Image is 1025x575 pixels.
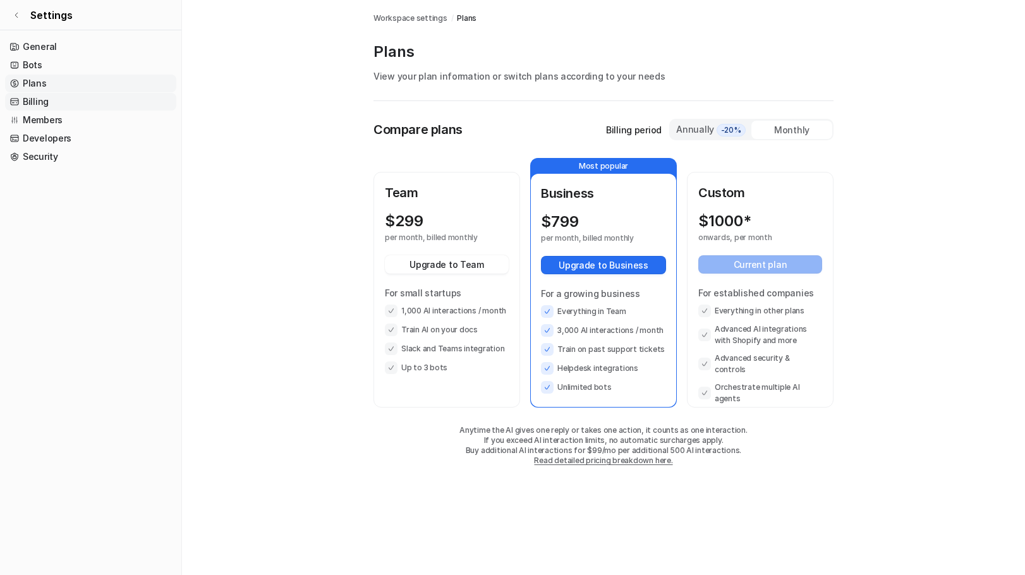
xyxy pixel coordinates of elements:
span: Settings [30,8,73,23]
p: per month, billed monthly [541,233,643,243]
p: $ 799 [541,213,579,231]
a: Billing [5,93,176,111]
button: Upgrade to Business [541,256,666,274]
p: For small startups [385,286,509,300]
p: Team [385,183,509,202]
p: If you exceed AI interaction limits, no automatic surcharges apply. [373,435,834,445]
span: / [451,13,454,24]
li: Train AI on your docs [385,324,509,336]
a: Bots [5,56,176,74]
li: Train on past support tickets [541,343,666,356]
a: Plans [5,75,176,92]
li: Up to 3 bots [385,361,509,374]
span: -20% [717,124,746,136]
div: Annually [676,123,746,136]
p: Anytime the AI gives one reply or takes one action, it counts as one interaction. [373,425,834,435]
a: Read detailed pricing breakdown here. [534,456,672,465]
div: Monthly [751,121,832,139]
p: Custom [698,183,822,202]
a: Workspace settings [373,13,447,24]
a: General [5,38,176,56]
p: Billing period [606,123,662,136]
a: Plans [457,13,476,24]
li: Unlimited bots [541,381,666,394]
p: Business [541,184,666,203]
li: Slack and Teams integration [385,342,509,355]
button: Current plan [698,255,822,274]
li: Advanced security & controls [698,353,822,375]
a: Security [5,148,176,166]
p: View your plan information or switch plans according to your needs [373,70,834,83]
p: Buy additional AI interactions for $99/mo per additional 500 AI interactions. [373,445,834,456]
p: per month, billed monthly [385,233,486,243]
li: Orchestrate multiple AI agents [698,382,822,404]
p: Plans [373,42,834,62]
li: Everything in other plans [698,305,822,317]
a: Members [5,111,176,129]
p: $ 299 [385,212,423,230]
li: 1,000 AI interactions / month [385,305,509,317]
li: Advanced AI integrations with Shopify and more [698,324,822,346]
button: Upgrade to Team [385,255,509,274]
p: Most popular [531,159,676,174]
li: 3,000 AI interactions / month [541,324,666,337]
p: $ 1000* [698,212,751,230]
p: For established companies [698,286,822,300]
p: onwards, per month [698,233,799,243]
p: For a growing business [541,287,666,300]
a: Developers [5,130,176,147]
li: Everything in Team [541,305,666,318]
li: Helpdesk integrations [541,362,666,375]
p: Compare plans [373,120,463,139]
